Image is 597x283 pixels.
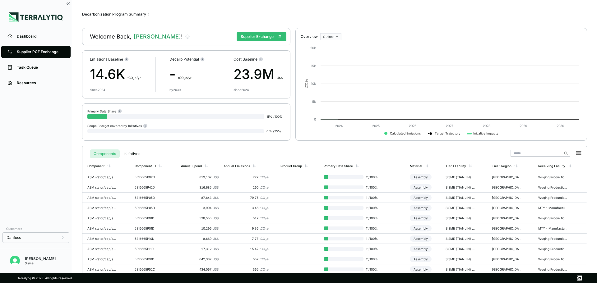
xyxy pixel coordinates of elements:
div: Task Queue [17,65,64,70]
div: Tier 1 Facility [446,164,466,168]
span: US$ [213,206,219,210]
sub: 2 [184,77,185,80]
sub: 2 [265,269,267,272]
div: 316,685 [181,185,219,189]
div: 5316665P11D [135,247,164,251]
sub: 2 [133,77,135,80]
div: Assembly [410,205,432,211]
span: t CO e/yr [178,76,192,80]
img: Logo [9,12,63,22]
div: [GEOGRAPHIC_DATA] [492,257,522,261]
div: 5316665P52C [135,267,164,271]
div: SISME (TIANJIN) ELECTRIC MOTOR CO., - [GEOGRAPHIC_DATA] [446,196,475,199]
sub: 2 [265,238,267,241]
div: Dashboard [17,34,64,39]
text: tCO e [304,79,308,88]
span: tCO e [260,226,269,230]
div: SISME (TIANJIN) ELECTRIC MOTOR CO., - [GEOGRAPHIC_DATA] [446,237,475,240]
div: SISME (TIANJIN) ELECTRIC MOTOR CO., - [GEOGRAPHIC_DATA] [446,247,475,251]
div: Tier 1 Region [492,164,511,168]
span: Danfoss [7,235,21,240]
div: Assembly [410,174,432,180]
span: US$ [277,76,283,80]
div: Primary Data Share [324,164,353,168]
span: US$ [213,175,219,179]
span: US$ [213,237,219,240]
span: tCO e [260,185,269,189]
span: 11 / 100 % [363,237,383,240]
div: ASM stator/cap/spacer SH105-4 SISME [87,257,117,261]
div: SISME (TIANJIN) ELECTRIC MOTOR CO., - [GEOGRAPHIC_DATA] [446,257,475,261]
div: Customers [2,225,69,232]
text: 2024 [335,124,343,128]
span: 11 / 100 % [363,226,383,230]
div: ASM stator/cap/spacer SH090-3 SISME [87,196,117,199]
div: Emissions Baseline [90,57,141,62]
text: 10k [311,82,316,85]
span: 11 / 100 % [363,196,383,199]
span: ! [181,33,183,40]
div: since 2024 [234,88,249,92]
span: 11 / 100 % [363,185,383,189]
tspan: 2 [304,81,308,83]
div: [GEOGRAPHIC_DATA] [492,206,522,210]
div: Primary Data Share [87,109,122,113]
span: US$ [213,185,219,189]
img: Simone Fai [10,256,20,266]
text: 2029 [520,124,527,128]
div: Decarbonization Program Summary [82,12,146,17]
div: Assembly [410,246,432,252]
span: US$ [213,247,219,251]
span: 11 / 100 % [363,206,383,210]
text: Initiative Impacts [473,131,498,135]
span: › [148,12,150,17]
span: / 100 % [273,115,283,118]
span: US$ [213,216,219,220]
div: 9.36 [224,226,269,230]
div: Wuqing Production CNCO F [538,267,568,271]
div: Cost Baseline [234,57,283,62]
div: ASM stator/cap/spacer S161-4 SISME [87,185,117,189]
div: 5316665P01D [135,216,164,220]
div: Wuqing Production CNCO F [538,196,568,199]
button: Open user button [7,253,22,268]
div: 7.77 [224,237,269,240]
span: tCO e [260,237,269,240]
div: 434,067 [181,267,219,271]
span: tCO e [260,206,269,210]
div: SISME (TIANJIN) ELECTRIC MOTOR CO., - [GEOGRAPHIC_DATA] [446,185,475,189]
text: Calculated Emissions [390,131,421,135]
div: Scope 3 target covered by Initiatives [87,123,147,128]
span: US$ [213,226,219,230]
div: Overview [301,34,318,39]
div: ASM stator/cap/spacer SH090-4 SISME [87,216,117,220]
div: 3.46 [224,206,269,210]
div: SISME (TIANJIN) ELECTRIC MOTOR CO., - [GEOGRAPHIC_DATA] [446,216,475,220]
div: Welcome Back, [90,33,183,40]
button: Components [90,149,120,158]
div: MTY - Manufacturing Plant [538,226,568,230]
div: - [169,64,205,84]
div: Supplier PCF Exchange [17,49,64,54]
div: MTY - Manufacturing Plant [538,206,568,210]
div: Component ID [135,164,156,168]
div: [GEOGRAPHIC_DATA] [492,267,522,271]
span: 11 / 100 % [363,175,383,179]
div: [GEOGRAPHIC_DATA] [492,196,522,199]
text: 2027 [446,124,453,128]
span: US$ [213,257,219,261]
span: / 25 % [273,129,281,133]
div: 17,312 [181,247,219,251]
div: 722 [224,175,269,179]
span: t CO e/yr [127,76,141,80]
div: [PERSON_NAME] [25,256,56,261]
sub: 2 [265,259,267,262]
span: tCO e [260,247,269,251]
sub: 2 [265,197,267,200]
span: 0 % [266,129,272,133]
div: SISME (TIANJIN) ELECTRIC MOTOR CO., - [GEOGRAPHIC_DATA] [446,175,475,179]
text: 2026 [409,124,416,128]
div: [GEOGRAPHIC_DATA] [492,185,522,189]
span: tCO e [260,257,269,261]
sub: 2 [265,177,267,180]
